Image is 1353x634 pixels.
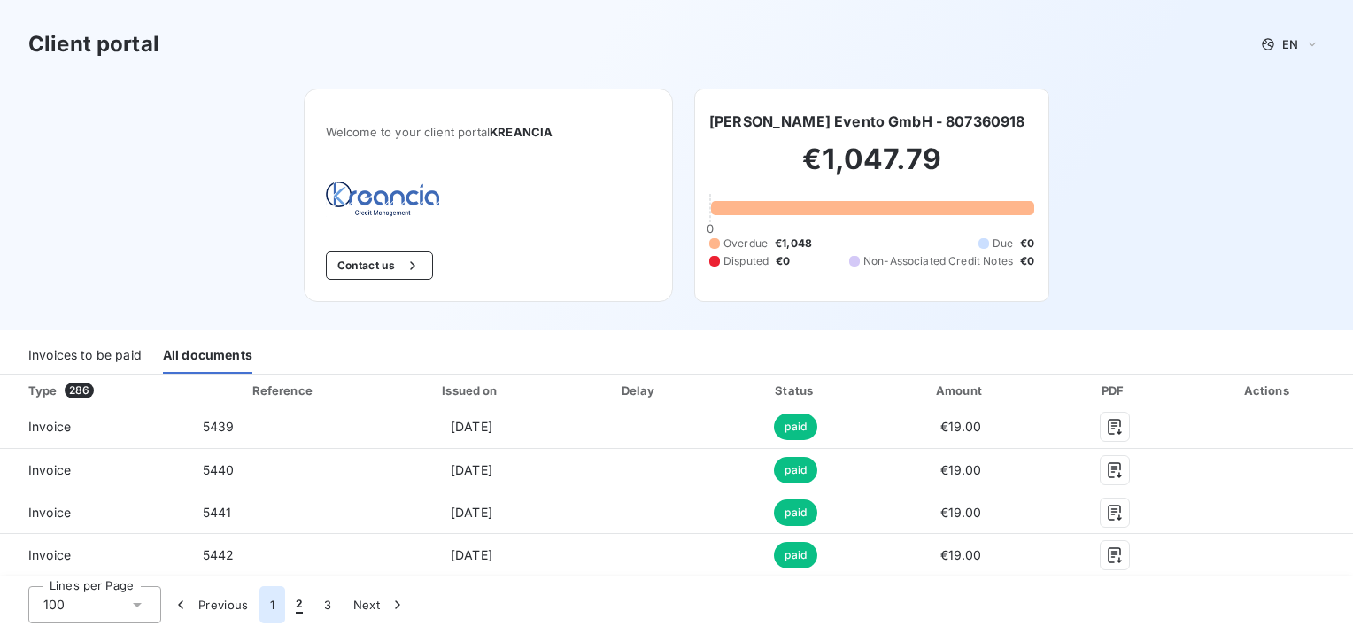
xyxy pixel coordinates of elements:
[313,586,342,623] button: 3
[774,457,817,483] span: paid
[774,542,817,568] span: paid
[285,586,313,623] button: 2
[451,547,492,562] span: [DATE]
[343,586,417,623] button: Next
[161,586,259,623] button: Previous
[65,383,94,398] span: 286
[1049,382,1179,399] div: PDF
[993,236,1013,251] span: Due
[451,505,492,520] span: [DATE]
[723,253,769,269] span: Disputed
[203,547,235,562] span: 5442
[1282,37,1298,51] span: EN
[14,461,174,479] span: Invoice
[940,419,982,434] span: €19.00
[709,111,1025,132] h6: [PERSON_NAME] Evento GmbH - 807360918
[28,28,159,60] h3: Client portal
[940,547,982,562] span: €19.00
[451,419,492,434] span: [DATE]
[296,596,303,614] span: 2
[326,125,651,139] span: Welcome to your client portal
[707,221,714,236] span: 0
[863,253,1013,269] span: Non-Associated Credit Notes
[326,251,433,280] button: Contact us
[383,382,560,399] div: Issued on
[775,236,812,251] span: €1,048
[18,382,185,399] div: Type
[28,336,142,374] div: Invoices to be paid
[1020,253,1034,269] span: €0
[203,505,232,520] span: 5441
[1020,236,1034,251] span: €0
[43,596,65,614] span: 100
[14,418,174,436] span: Invoice
[252,383,313,398] div: Reference
[774,414,817,440] span: paid
[723,236,768,251] span: Overdue
[14,546,174,564] span: Invoice
[14,504,174,522] span: Invoice
[163,336,252,374] div: All documents
[879,382,1043,399] div: Amount
[940,505,982,520] span: €19.00
[709,142,1034,195] h2: €1,047.79
[259,586,285,623] button: 1
[326,182,439,223] img: Company logo
[490,125,553,139] span: KREANCIA
[203,462,235,477] span: 5440
[451,462,492,477] span: [DATE]
[774,499,817,526] span: paid
[567,382,713,399] div: Delay
[1187,382,1349,399] div: Actions
[720,382,872,399] div: Status
[203,419,235,434] span: 5439
[776,253,790,269] span: €0
[940,462,982,477] span: €19.00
